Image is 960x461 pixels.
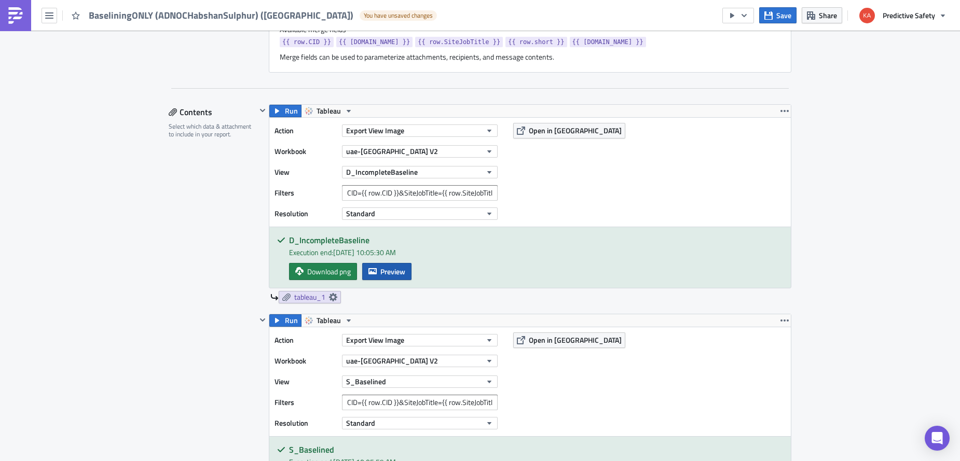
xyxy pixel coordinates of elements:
[275,206,337,221] label: Resolution
[346,417,375,428] span: Standard
[529,334,622,345] span: Open in [GEOGRAPHIC_DATA]
[418,37,500,47] span: {{ row.SiteJobTitle }}
[802,7,842,23] button: Share
[317,105,341,117] span: Tableau
[339,37,410,47] span: {{ [DOMAIN_NAME] }}
[280,25,358,34] label: Available merge fields
[342,355,498,367] button: uae-[GEOGRAPHIC_DATA] V2
[289,445,783,454] h5: S_Baselined
[4,50,45,58] img: tableau_5
[4,16,45,24] img: tableau_2
[285,314,298,327] span: Run
[282,37,331,47] span: {{ row.CID }}
[280,37,334,47] a: {{ row.CID }}
[513,332,625,348] button: Open in [GEOGRAPHIC_DATA]
[169,122,256,138] div: Select which data & attachment to include in your report.
[4,4,496,149] body: Rich Text Area. Press ALT-0 for help.
[858,7,876,24] img: Avatar
[280,52,780,62] div: Merge fields can be used to parameterize attachments, recipients, and message contents.
[759,7,797,23] button: Save
[346,334,404,345] span: Export View Image
[342,185,498,201] input: Filter1=Value1&...
[4,27,45,35] img: tableau_3
[285,105,298,117] span: Run
[572,37,643,47] span: {{ [DOMAIN_NAME] }}
[342,166,498,178] button: D_IncompleteBaseline
[342,334,498,346] button: Export View Image
[275,395,337,410] label: Filters
[776,10,791,21] span: Save
[7,7,24,24] img: PushMetrics
[289,263,357,280] a: Download png
[4,38,45,47] img: tableau_4
[342,395,498,410] input: Filter1=Value1&...
[342,145,498,158] button: uae-[GEOGRAPHIC_DATA] V2
[508,37,564,47] span: {{ row.short }}
[346,355,438,366] span: uae-[GEOGRAPHIC_DATA] V2
[289,247,783,258] div: Execution end: [DATE] 10:05:30 AM
[269,314,301,327] button: Run
[275,415,337,431] label: Resolution
[256,104,269,117] button: Hide content
[275,332,337,348] label: Action
[346,376,386,387] span: S_Baselined
[269,105,301,117] button: Run
[4,84,45,92] img: tableau_1
[819,10,837,21] span: Share
[529,125,622,136] span: Open in [GEOGRAPHIC_DATA]
[279,291,341,303] a: tableau_1
[513,123,625,138] button: Open in [GEOGRAPHIC_DATA]
[301,105,356,117] button: Tableau
[89,9,354,21] span: BaseliningONLY (ADNOCHabshanSulphur) ([GEOGRAPHIC_DATA])
[307,266,351,277] span: Download png
[294,292,325,302] span: tableau_1
[505,37,567,47] a: {{ row.short }}
[570,37,646,47] a: {{ [DOMAIN_NAME] }}
[346,146,438,157] span: uae-[GEOGRAPHIC_DATA] V2
[275,185,337,201] label: Filters
[4,4,45,12] img: tableau_1
[301,314,356,327] button: Tableau
[342,124,498,137] button: Export View Image
[275,123,337,138] label: Action
[275,353,337,369] label: Workbook
[275,374,337,389] label: View
[853,4,952,27] button: Predictive Safety
[336,37,413,47] a: {{ [DOMAIN_NAME] }}
[925,426,950,451] div: Open Intercom Messenger
[346,166,418,177] span: D_IncompleteBaseline
[4,61,45,69] img: tableau_6
[364,11,433,20] span: You have unsaved changes
[4,73,45,81] img: tableau_7
[415,37,503,47] a: {{ row.SiteJobTitle }}
[289,236,783,244] h5: D_IncompleteBaseline
[342,207,498,220] button: Standard
[275,144,337,159] label: Workbook
[362,263,412,280] button: Preview
[275,164,337,180] label: View
[380,266,405,277] span: Preview
[256,314,269,326] button: Hide content
[342,375,498,388] button: S_Baselined
[342,417,498,429] button: Standard
[883,10,935,21] span: Predictive Safety
[169,104,256,120] div: Contents
[346,208,375,219] span: Standard
[346,125,404,136] span: Export View Image
[317,314,341,327] span: Tableau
